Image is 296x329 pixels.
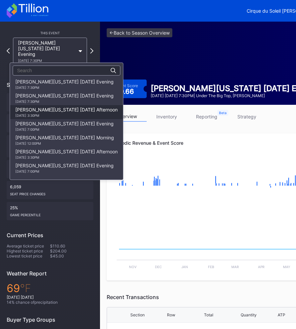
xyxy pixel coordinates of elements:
div: [DATE] 7:30PM [15,85,114,89]
div: [DATE] 12:00PM [15,141,114,145]
div: [PERSON_NAME][US_STATE] [DATE] Evening [15,163,114,173]
div: [DATE] 3:30PM [15,113,118,117]
div: [PERSON_NAME][US_STATE] [DATE] Afternoon [15,149,118,159]
div: [DATE] 7:30PM [15,99,114,103]
div: [PERSON_NAME][US_STATE] [DATE] Evening [15,121,114,131]
div: [PERSON_NAME][US_STATE] [DATE] Evening [15,79,114,89]
input: Search [17,68,75,73]
div: [PERSON_NAME][US_STATE] [DATE] Evening [15,93,114,103]
div: [PERSON_NAME][US_STATE] [DATE] Morning [15,135,114,145]
div: [DATE] 7:00PM [15,169,114,173]
div: [PERSON_NAME][US_STATE] [DATE] Afternoon [15,177,118,187]
div: [PERSON_NAME][US_STATE] [DATE] Afternoon [15,107,118,117]
div: [DATE] 3:30PM [15,155,118,159]
div: [DATE] 7:00PM [15,127,114,131]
